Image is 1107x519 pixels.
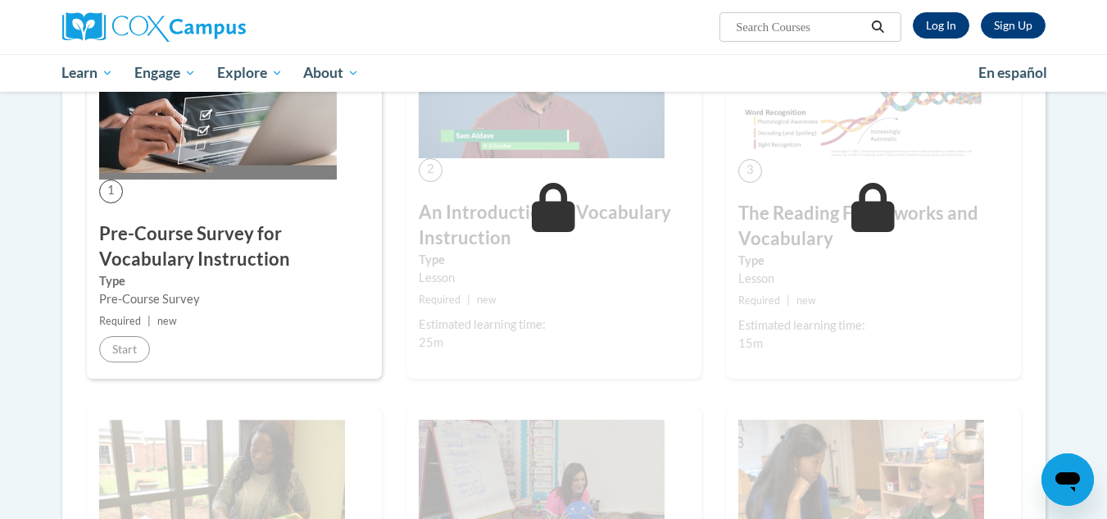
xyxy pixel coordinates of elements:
span: new [477,294,497,306]
span: Required [419,294,460,306]
a: Log In [913,12,969,39]
label: Type [738,252,1009,270]
button: Start [99,336,150,362]
div: Estimated learning time: [419,316,689,334]
h3: The Reading Frameworks and Vocabulary [738,201,1009,252]
div: Main menu [38,54,1070,92]
input: Search Courses [734,17,865,37]
label: Type [99,272,370,290]
span: | [467,294,470,306]
button: Search [865,17,890,37]
span: 15m [738,336,763,350]
span: En español [978,64,1047,81]
a: En español [968,56,1058,90]
span: 25m [419,335,443,349]
img: Cox Campus [62,12,246,42]
span: new [796,294,816,307]
span: 3 [738,159,762,183]
span: Required [738,294,780,307]
div: Lesson [738,270,1009,288]
span: | [787,294,790,307]
span: 2 [419,158,442,182]
a: About [293,54,370,92]
h3: An Introduction to Vocabulary Instruction [419,200,689,251]
span: 1 [99,180,123,203]
div: Estimated learning time: [738,316,1009,335]
a: Learn [52,54,125,92]
div: Pre-Course Survey [99,290,370,308]
span: Required [99,315,141,327]
a: Explore [206,54,293,92]
a: Cox Campus [62,12,374,42]
span: Engage [134,63,196,83]
span: | [147,315,151,327]
span: new [157,315,177,327]
img: Course Image [99,20,337,180]
a: Register [981,12,1046,39]
span: Learn [61,63,113,83]
div: Lesson [419,269,689,287]
iframe: Button to launch messaging window [1041,453,1094,506]
span: About [303,63,359,83]
label: Type [419,251,689,269]
span: Explore [217,63,283,83]
a: Engage [124,54,206,92]
h3: Pre-Course Survey for Vocabulary Instruction [99,221,370,272]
